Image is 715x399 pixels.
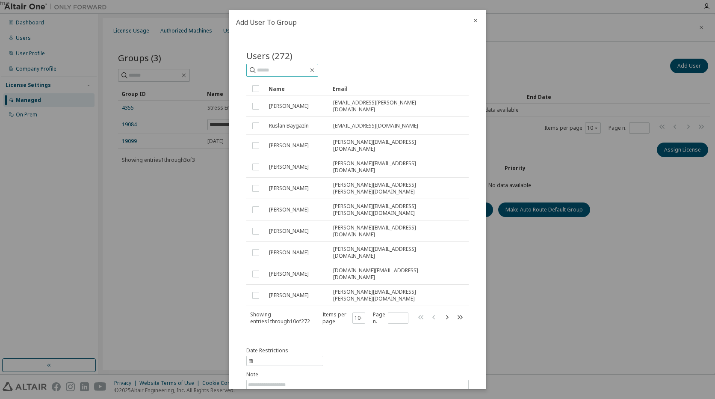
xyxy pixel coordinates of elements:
span: Users (272) [246,50,292,62]
label: Note [246,371,469,378]
span: [EMAIL_ADDRESS][DOMAIN_NAME] [333,122,418,129]
button: information [246,347,323,366]
span: [PERSON_NAME] [269,271,309,277]
button: 10 [355,315,363,322]
span: Ruslan Baygazin [269,122,309,129]
span: Items per page [322,311,365,325]
span: [PERSON_NAME] [269,249,309,256]
span: [EMAIL_ADDRESS][PERSON_NAME][DOMAIN_NAME] [333,99,454,113]
span: [PERSON_NAME][EMAIL_ADDRESS][DOMAIN_NAME] [333,246,454,259]
h2: Add User To Group [229,10,465,34]
span: [PERSON_NAME][EMAIL_ADDRESS][DOMAIN_NAME] [333,139,454,152]
span: [PERSON_NAME][EMAIL_ADDRESS][PERSON_NAME][DOMAIN_NAME] [333,203,454,217]
span: Page n. [373,311,408,325]
span: [PERSON_NAME] [269,103,309,110]
span: [DOMAIN_NAME][EMAIL_ADDRESS][DOMAIN_NAME] [333,267,454,281]
div: Name [269,82,326,95]
span: [PERSON_NAME][EMAIL_ADDRESS][DOMAIN_NAME] [333,160,454,174]
span: Showing entries 1 through 10 of 272 [250,311,310,325]
span: [PERSON_NAME] [269,228,309,235]
span: [PERSON_NAME] [269,292,309,299]
div: Email [333,82,454,95]
span: [PERSON_NAME][EMAIL_ADDRESS][DOMAIN_NAME] [333,224,454,238]
span: [PERSON_NAME] [269,164,309,170]
span: [PERSON_NAME][EMAIL_ADDRESS][PERSON_NAME][DOMAIN_NAME] [333,289,454,302]
span: [PERSON_NAME] [269,185,309,192]
span: [PERSON_NAME] [269,142,309,149]
span: Date Restrictions [246,347,288,354]
span: [PERSON_NAME] [269,206,309,213]
span: [PERSON_NAME][EMAIL_ADDRESS][PERSON_NAME][DOMAIN_NAME] [333,182,454,195]
button: close [472,17,479,24]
